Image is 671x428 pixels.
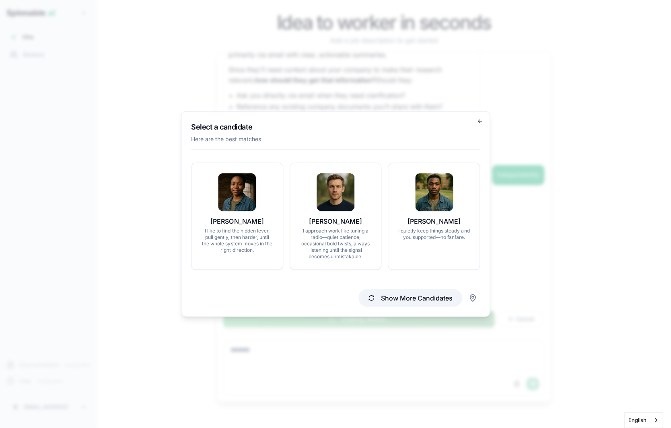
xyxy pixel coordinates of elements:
p: [PERSON_NAME] [201,216,273,226]
p: Here are the best matches [191,135,480,143]
p: [PERSON_NAME] [300,216,372,226]
button: Show More Candidates [358,289,462,307]
p: I like to find the hidden lever, pull gently, then harder, until the whole system moves in the ri... [201,228,273,253]
img: Yusuf Lewis [415,173,453,211]
p: I approach work like tuning a radio—quiet patience, occasional bold twists, always listening unti... [300,228,372,260]
h2: Select a candidate [191,121,480,133]
button: Filter by region [465,291,480,305]
img: Zachary Singh [317,173,354,211]
p: I quietly keep things steady and you supported—no fanfare. [398,228,470,241]
p: [PERSON_NAME] [398,216,470,226]
img: Helena Jefferson [218,173,256,211]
